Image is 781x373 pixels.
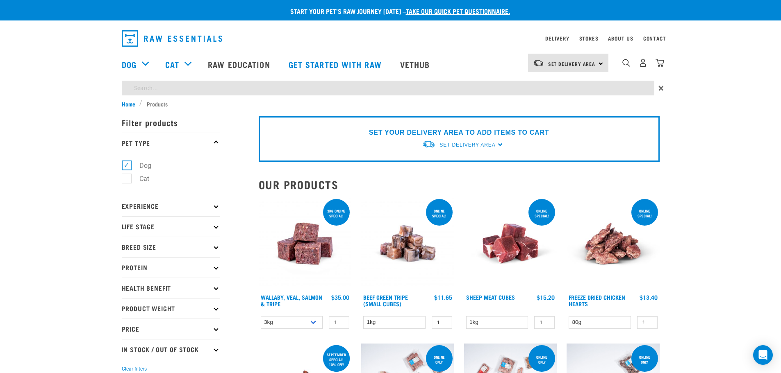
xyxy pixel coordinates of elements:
[122,339,220,359] p: In Stock / Out Of Stock
[126,161,155,171] label: Dog
[466,296,515,298] a: Sheep Meat Cubes
[528,351,555,368] div: Online Only
[259,178,660,191] h2: Our Products
[323,348,350,371] div: September special! 10% off!
[329,316,349,329] input: 1
[753,345,773,365] div: Open Intercom Messenger
[658,81,664,95] span: ×
[567,197,660,290] img: FD Chicken Hearts
[631,351,658,368] div: Online Only
[259,197,352,290] img: Wallaby Veal Salmon Tripe 1642
[432,316,452,329] input: 1
[579,37,599,40] a: Stores
[608,37,633,40] a: About Us
[369,128,549,138] p: SET YOUR DELIVERY AREA TO ADD ITEMS TO CART
[643,37,666,40] a: Contact
[122,278,220,298] p: Health Benefit
[122,365,147,373] button: Clear filters
[115,27,666,50] nav: dropdown navigation
[361,197,454,290] img: Beef Tripe Bites 1634
[122,81,654,95] input: Search...
[434,294,452,301] div: $11.65
[122,133,220,153] p: Pet Type
[200,48,280,81] a: Raw Education
[165,58,179,70] a: Cat
[637,316,658,329] input: 1
[122,257,220,278] p: Protein
[439,142,495,148] span: Set Delivery Area
[122,216,220,237] p: Life Stage
[122,298,220,319] p: Product Weight
[426,205,453,222] div: ONLINE SPECIAL!
[656,59,664,67] img: home-icon@2x.png
[122,99,660,108] nav: breadcrumbs
[537,294,555,301] div: $15.20
[261,296,322,305] a: Wallaby, Veal, Salmon & Tripe
[331,294,349,301] div: $35.00
[464,197,557,290] img: Sheep Meat
[548,62,596,65] span: Set Delivery Area
[640,294,658,301] div: $13.40
[122,58,137,70] a: Dog
[426,351,453,368] div: Online Only
[569,296,625,305] a: Freeze Dried Chicken Hearts
[122,196,220,216] p: Experience
[631,205,658,222] div: ONLINE SPECIAL!
[323,205,350,222] div: 3kg online special!
[639,59,647,67] img: user.png
[392,48,440,81] a: Vethub
[545,37,569,40] a: Delivery
[126,174,153,184] label: Cat
[528,205,555,222] div: ONLINE SPECIAL!
[122,237,220,257] p: Breed Size
[280,48,392,81] a: Get started with Raw
[622,59,630,67] img: home-icon-1@2x.png
[533,59,544,67] img: van-moving.png
[122,112,220,133] p: Filter products
[422,140,435,149] img: van-moving.png
[122,99,140,108] a: Home
[122,319,220,339] p: Price
[363,296,408,305] a: Beef Green Tripe (Small Cubes)
[122,30,222,47] img: Raw Essentials Logo
[406,9,510,13] a: take our quick pet questionnaire.
[122,99,135,108] span: Home
[534,316,555,329] input: 1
